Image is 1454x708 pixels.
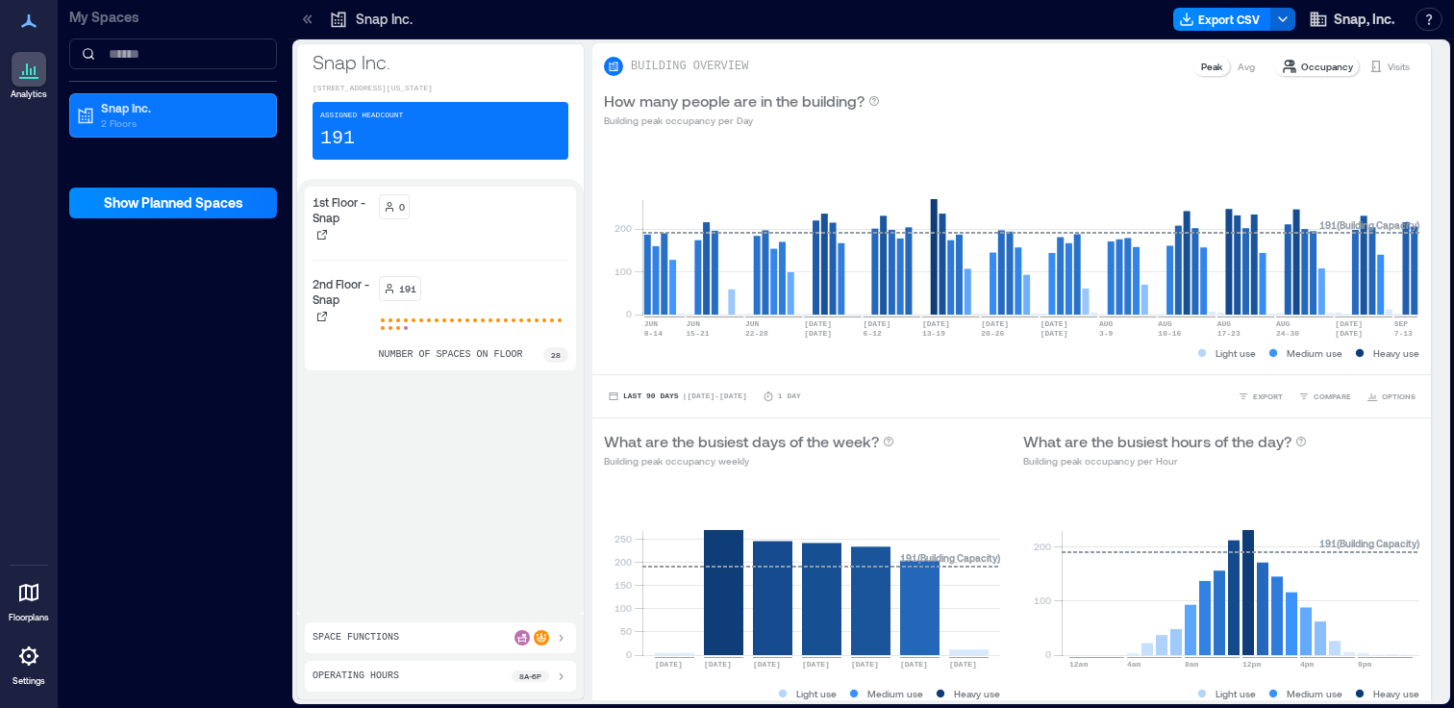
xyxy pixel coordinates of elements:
p: Space Functions [313,630,399,645]
tspan: 0 [626,308,632,319]
p: 191 [399,281,416,296]
span: Show Planned Spaces [104,193,243,213]
p: Light use [1216,686,1256,701]
tspan: 200 [614,222,632,234]
tspan: 50 [620,625,632,637]
text: 8pm [1358,660,1372,669]
p: Occupancy [1301,59,1353,74]
p: How many people are in the building? [604,89,865,113]
tspan: 150 [614,579,632,591]
text: 22-28 [745,329,768,338]
span: COMPARE [1314,391,1351,402]
p: Snap Inc. [101,100,263,115]
tspan: 0 [626,648,632,660]
p: number of spaces on floor [379,347,523,363]
text: [DATE] [753,660,781,669]
tspan: 100 [614,265,632,277]
span: OPTIONS [1382,391,1416,402]
tspan: 200 [1034,541,1051,552]
text: [DATE] [981,319,1009,328]
p: Peak [1201,59,1222,74]
a: Floorplans [3,569,55,629]
text: 3-9 [1099,329,1114,338]
text: 13-19 [922,329,945,338]
text: 12pm [1242,660,1261,669]
text: 8am [1185,660,1199,669]
button: COMPARE [1294,387,1355,406]
text: 17-23 [1217,329,1241,338]
text: 20-26 [981,329,1004,338]
p: 8a - 6p [519,670,541,682]
p: Building peak occupancy weekly [604,453,894,468]
button: EXPORT [1234,387,1287,406]
p: Medium use [1287,686,1342,701]
text: JUN [687,319,701,328]
p: Light use [796,686,837,701]
p: Heavy use [954,686,1000,701]
p: 0 [399,199,405,215]
text: [DATE] [804,329,832,338]
button: Show Planned Spaces [69,188,277,218]
p: [STREET_ADDRESS][US_STATE] [313,83,568,94]
button: Snap, Inc. [1303,4,1400,35]
button: Export CSV [1173,8,1271,31]
text: [DATE] [1335,319,1363,328]
text: [DATE] [900,660,928,669]
text: JUN [644,319,659,328]
text: JUN [745,319,760,328]
text: 10-16 [1158,329,1181,338]
text: [DATE] [704,660,732,669]
p: Avg [1238,59,1255,74]
text: [DATE] [922,319,950,328]
text: 24-30 [1276,329,1299,338]
tspan: 100 [1034,594,1051,606]
text: 4pm [1300,660,1315,669]
text: [DATE] [1040,329,1068,338]
text: [DATE] [1040,319,1068,328]
text: [DATE] [1335,329,1363,338]
text: AUG [1217,319,1232,328]
text: SEP [1394,319,1409,328]
text: 4am [1127,660,1141,669]
p: Analytics [11,88,47,100]
p: My Spaces [69,8,277,27]
tspan: 0 [1045,648,1051,660]
p: Medium use [1287,345,1342,361]
p: 2nd Floor - Snap [313,276,371,307]
tspan: 200 [614,556,632,568]
p: Building peak occupancy per Hour [1023,453,1307,468]
text: 15-21 [687,329,710,338]
p: Assigned Headcount [320,110,403,121]
p: 191 [320,125,355,152]
text: [DATE] [864,319,891,328]
button: Last 90 Days |[DATE]-[DATE] [604,387,751,406]
p: Floorplans [9,612,49,623]
text: [DATE] [804,319,832,328]
p: 1st Floor - Snap [313,194,371,225]
text: 6-12 [864,329,882,338]
p: Heavy use [1373,686,1419,701]
text: AUG [1276,319,1291,328]
text: [DATE] [949,660,977,669]
span: Snap, Inc. [1334,10,1394,29]
p: 28 [551,349,561,361]
p: Medium use [867,686,923,701]
span: EXPORT [1253,391,1283,402]
button: OPTIONS [1363,387,1419,406]
tspan: 250 [614,533,632,544]
p: Heavy use [1373,345,1419,361]
text: [DATE] [802,660,830,669]
p: Settings [13,675,45,687]
p: What are the busiest hours of the day? [1023,430,1291,453]
text: [DATE] [655,660,683,669]
text: AUG [1099,319,1114,328]
tspan: 100 [614,602,632,614]
text: AUG [1158,319,1172,328]
text: 12am [1069,660,1088,669]
text: 8-14 [644,329,663,338]
p: Light use [1216,345,1256,361]
p: BUILDING OVERVIEW [631,59,748,74]
p: Snap Inc. [356,10,413,29]
p: 2 Floors [101,115,263,131]
a: Settings [6,633,52,693]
